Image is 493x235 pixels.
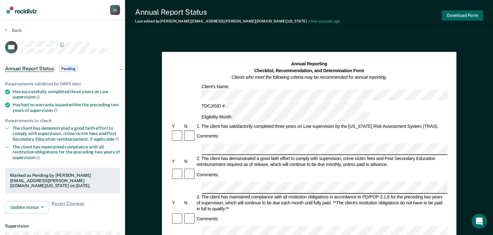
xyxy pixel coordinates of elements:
[7,7,37,13] img: Recidiviz
[13,102,120,113] div: Has had no warrants issued within the preceding two years of
[196,133,220,139] div: Comments:
[13,126,120,142] div: The client has demonstrated a good faith effort to comply with supervision, crime victim fees and...
[231,75,387,80] em: Clients who meet the following criteria may be recommended for annual reporting.
[5,27,22,33] button: Back
[472,214,487,229] div: Open Intercom Messenger
[196,123,448,129] div: 1. The client has satisfactorily completed three years on Low supervision by the [US_STATE] Risk ...
[135,19,340,23] div: Last edited by [PERSON_NAME][EMAIL_ADDRESS][PERSON_NAME][DOMAIN_NAME][US_STATE]
[135,7,340,17] div: Annual Report Status
[200,101,364,112] div: TDCJ/SID #:
[200,112,371,123] div: Eligibility Month:
[196,172,220,178] div: Comments:
[196,156,448,167] div: 2. The client has demonstrated a good faith effort to comply with supervision, crime victim fees ...
[196,194,448,212] div: 3. The client has maintained compliance with all restitution obligations in accordance to PD/POP-...
[52,201,84,213] span: Revert Changes
[5,66,54,72] span: Annual Report Status
[171,200,183,206] div: Y
[110,5,120,15] button: Profile dropdown button
[5,81,120,87] div: Requirements validated by OIMS data
[13,94,40,99] span: supervision
[13,144,120,160] div: The client has maintained compliance with all restitution obligations for the preceding two years of
[254,68,364,73] strong: Checklist, Recommendation, and Determination Form
[5,223,120,229] dt: Supervision
[30,108,58,113] span: supervision
[308,19,340,23] span: a few seconds ago
[196,216,220,222] div: Comments:
[171,159,183,165] div: Y
[183,200,196,206] div: N
[110,5,120,15] div: J G
[291,61,327,66] strong: Annual Reporting
[183,123,196,129] div: N
[13,155,40,160] span: supervision
[10,173,115,188] div: Marked as Pending by [PERSON_NAME][EMAIL_ADDRESS][PERSON_NAME][DOMAIN_NAME][US_STATE] on [DATE].
[5,118,120,123] div: Requirements to check
[183,159,196,165] div: N
[442,10,483,21] button: Download Form
[5,201,49,213] button: Update status
[59,66,78,72] span: Pending
[171,123,183,129] div: Y
[94,137,119,142] span: applicable
[13,89,120,100] div: Has successfully completed three years on Low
